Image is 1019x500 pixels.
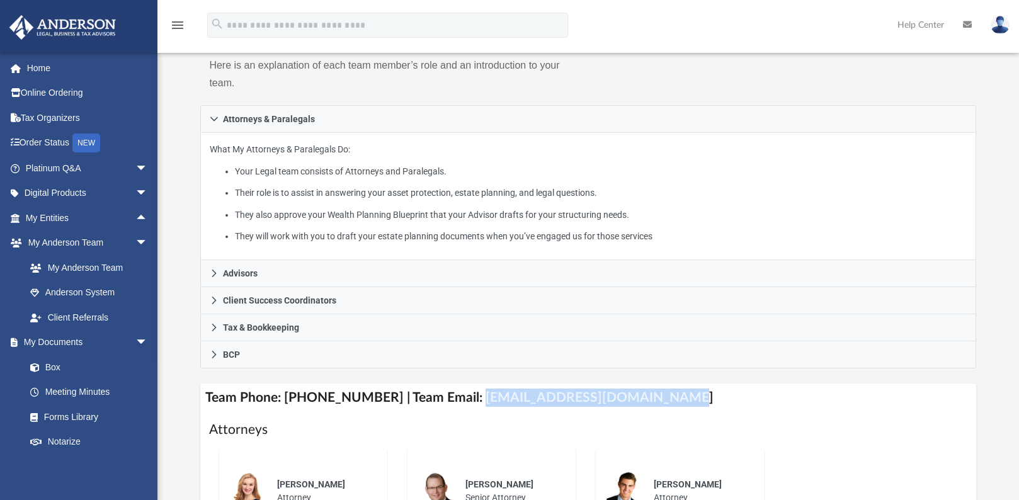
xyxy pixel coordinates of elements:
a: Notarize [18,429,161,455]
span: Client Success Coordinators [223,296,336,305]
a: menu [170,24,185,33]
a: Tax Organizers [9,105,167,130]
h4: Team Phone: [PHONE_NUMBER] | Team Email: [EMAIL_ADDRESS][DOMAIN_NAME] [200,384,976,412]
span: BCP [223,350,240,359]
li: They will work with you to draft your estate planning documents when you’ve engaged us for those ... [235,229,967,244]
a: Attorneys & Paralegals [200,105,976,133]
a: Meeting Minutes [18,380,161,405]
i: menu [170,18,185,33]
span: arrow_drop_up [135,205,161,231]
div: NEW [72,134,100,152]
p: Here is an explanation of each team member’s role and an introduction to your team. [209,57,579,92]
img: User Pic [991,16,1010,34]
img: Anderson Advisors Platinum Portal [6,15,120,40]
span: Advisors [223,269,258,278]
i: search [210,17,224,31]
a: Client Success Coordinators [200,287,976,314]
a: Forms Library [18,404,154,429]
a: My Entitiesarrow_drop_up [9,205,167,230]
a: Online Learningarrow_drop_down [9,454,161,479]
a: Platinum Q&Aarrow_drop_down [9,156,167,181]
span: arrow_drop_down [135,454,161,480]
a: Anderson System [18,280,161,305]
a: Tax & Bookkeeping [200,314,976,341]
li: Their role is to assist in answering your asset protection, estate planning, and legal questions. [235,185,967,201]
a: BCP [200,341,976,368]
a: My Documentsarrow_drop_down [9,330,161,355]
span: arrow_drop_down [135,230,161,256]
a: Box [18,355,154,380]
a: My Anderson Teamarrow_drop_down [9,230,161,256]
a: Digital Productsarrow_drop_down [9,181,167,206]
a: Order StatusNEW [9,130,167,156]
p: What My Attorneys & Paralegals Do: [210,142,966,244]
span: [PERSON_NAME] [654,479,722,489]
a: Client Referrals [18,305,161,330]
li: They also approve your Wealth Planning Blueprint that your Advisor drafts for your structuring ne... [235,207,967,223]
a: Home [9,55,167,81]
span: Attorneys & Paralegals [223,115,315,123]
div: Attorneys & Paralegals [200,133,976,261]
span: arrow_drop_down [135,330,161,356]
span: arrow_drop_down [135,156,161,181]
h1: Attorneys [209,421,967,439]
li: Your Legal team consists of Attorneys and Paralegals. [235,164,967,179]
span: [PERSON_NAME] [277,479,345,489]
a: Advisors [200,260,976,287]
span: [PERSON_NAME] [465,479,533,489]
a: My Anderson Team [18,255,154,280]
span: Tax & Bookkeeping [223,323,299,332]
span: arrow_drop_down [135,181,161,207]
a: Online Ordering [9,81,167,106]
